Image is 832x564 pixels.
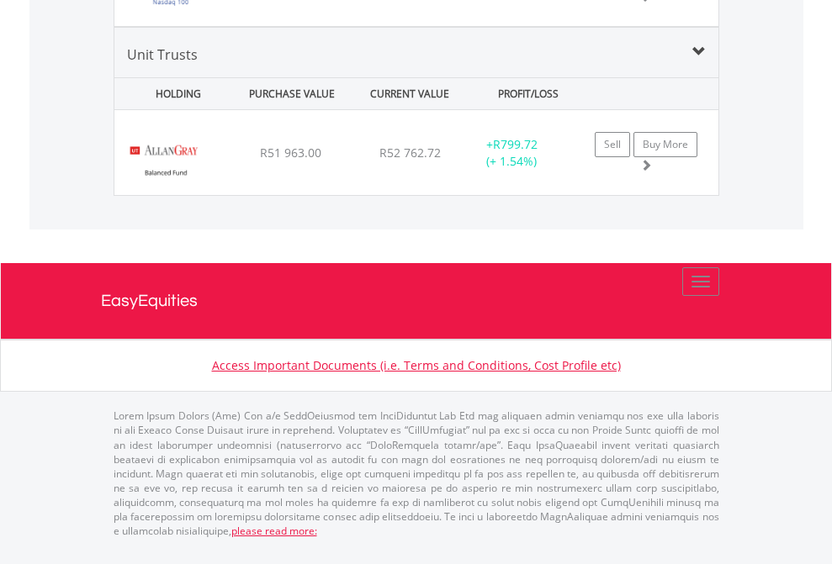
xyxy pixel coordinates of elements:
div: PROFIT/LOSS [471,78,586,109]
div: HOLDING [116,78,231,109]
span: R799.72 [493,136,538,152]
span: Unit Trusts [127,45,198,64]
div: PURCHASE VALUE [235,78,349,109]
span: R51 963.00 [260,145,321,161]
a: Access Important Documents (i.e. Terms and Conditions, Cost Profile etc) [212,357,621,373]
div: + (+ 1.54%) [459,136,564,170]
span: R52 762.72 [379,145,441,161]
a: EasyEquities [101,263,732,339]
a: Sell [595,132,630,157]
a: please read more: [231,524,317,538]
p: Lorem Ipsum Dolors (Ame) Con a/e SeddOeiusmod tem InciDiduntut Lab Etd mag aliquaen admin veniamq... [114,409,719,538]
a: Buy More [633,132,697,157]
img: UT.ZA.AGBC.png [123,131,208,191]
div: CURRENT VALUE [352,78,467,109]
